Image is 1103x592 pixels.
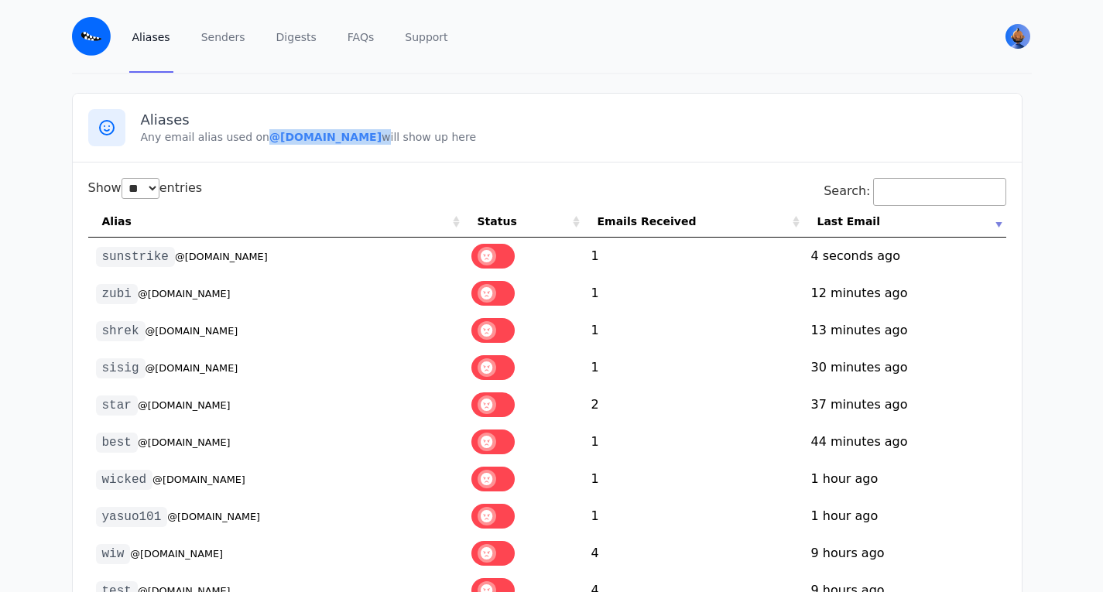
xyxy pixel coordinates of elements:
[1005,24,1030,49] img: Wicked's Avatar
[584,498,803,535] td: 1
[96,433,138,453] code: best
[584,238,803,275] td: 1
[803,206,1006,238] th: Last Email: activate to sort column ascending
[96,247,175,267] code: sunstrike
[584,386,803,423] td: 2
[96,358,146,378] code: sisig
[152,474,245,485] small: @[DOMAIN_NAME]
[96,284,138,304] code: zubi
[803,349,1006,386] td: 30 minutes ago
[803,275,1006,312] td: 12 minutes ago
[96,395,138,416] code: star
[167,511,260,522] small: @[DOMAIN_NAME]
[584,460,803,498] td: 1
[96,507,168,527] code: yasuo101
[96,321,146,341] code: shrek
[803,535,1006,572] td: 9 hours ago
[122,178,159,199] select: Showentries
[146,325,238,337] small: @[DOMAIN_NAME]
[803,312,1006,349] td: 13 minutes ago
[873,178,1006,206] input: Search:
[584,349,803,386] td: 1
[72,17,111,56] img: Email Monster
[269,131,382,143] b: @[DOMAIN_NAME]
[584,535,803,572] td: 4
[803,238,1006,275] td: 4 seconds ago
[584,423,803,460] td: 1
[138,288,231,299] small: @[DOMAIN_NAME]
[96,470,153,490] code: wicked
[803,460,1006,498] td: 1 hour ago
[130,548,223,559] small: @[DOMAIN_NAME]
[146,362,238,374] small: @[DOMAIN_NAME]
[141,129,1006,145] p: Any email alias used on will show up here
[464,206,584,238] th: Status: activate to sort column ascending
[88,180,203,195] label: Show entries
[88,206,464,238] th: Alias: activate to sort column ascending
[584,206,803,238] th: Emails Received: activate to sort column ascending
[175,251,268,262] small: @[DOMAIN_NAME]
[803,423,1006,460] td: 44 minutes ago
[584,275,803,312] td: 1
[141,111,1006,129] h3: Aliases
[138,436,231,448] small: @[DOMAIN_NAME]
[1004,22,1032,50] button: User menu
[803,498,1006,535] td: 1 hour ago
[584,312,803,349] td: 1
[138,399,231,411] small: @[DOMAIN_NAME]
[803,386,1006,423] td: 37 minutes ago
[824,183,1005,198] label: Search:
[96,544,131,564] code: wiw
